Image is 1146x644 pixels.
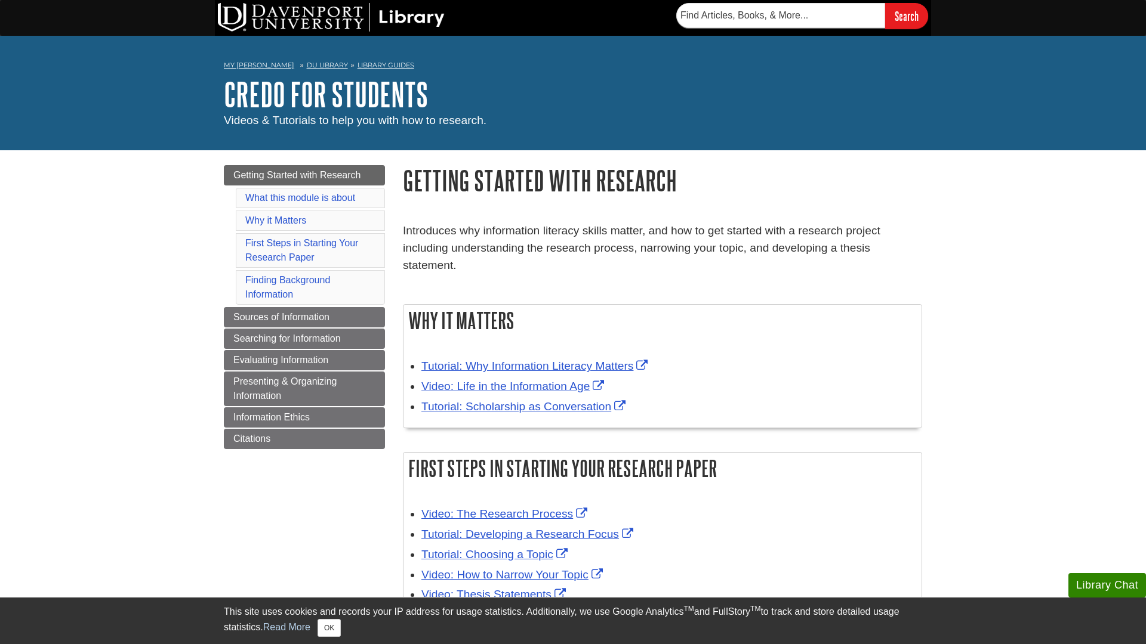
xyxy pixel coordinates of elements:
[245,275,330,299] a: Finding Background Information
[683,605,694,613] sup: TM
[233,333,341,343] span: Searching for Information
[233,412,310,422] span: Information Ethics
[233,355,328,365] span: Evaluating Information
[224,165,385,185] a: Getting Started with Research
[421,507,590,520] a: Link opens in new window
[233,434,270,444] span: Citations
[233,170,361,180] span: Getting Started with Research
[676,3,885,28] input: Find Articles, Books, & More...
[224,76,428,113] a: Credo for Students
[245,215,306,225] a: Why it Matters
[245,193,355,203] a: What this module is about
[421,568,606,581] a: Link opens in new window
[885,3,928,29] input: Search
[224,307,385,327] a: Sources of Information
[403,453,922,484] h2: First Steps in Starting Your Research Paper
[224,407,385,428] a: Information Ethics
[403,305,922,336] h2: Why it Matters
[224,329,385,349] a: Searching for Information
[224,57,922,76] nav: breadcrumb
[318,619,341,637] button: Close
[1068,573,1146,597] button: Library Chat
[224,114,486,126] span: Videos & Tutorials to help you with how to research.
[233,376,337,401] span: Presenting & Organizing Information
[421,360,651,372] a: Link opens in new window
[403,165,922,196] h1: Getting Started with Research
[224,605,922,637] div: This site uses cookies and records your IP address for usage statistics. Additionally, we use Goo...
[750,605,760,613] sup: TM
[224,429,385,449] a: Citations
[421,588,569,600] a: Link opens in new window
[421,528,636,540] a: Link opens in new window
[245,238,358,262] a: First Steps in Starting Your Research Paper
[307,61,348,69] a: DU Library
[421,548,571,561] a: Link opens in new window
[218,3,445,32] img: DU Library
[358,61,414,69] a: Library Guides
[224,350,385,370] a: Evaluating Information
[224,60,294,70] a: My [PERSON_NAME]
[421,380,607,392] a: Link opens in new window
[224,165,385,449] div: Guide Page Menu
[676,3,928,29] form: Searches DU Library's articles, books, and more
[421,400,629,413] a: Link opens in new window
[233,312,329,322] span: Sources of Information
[224,371,385,406] a: Presenting & Organizing Information
[263,622,310,632] a: Read More
[403,222,922,274] p: Introduces why information literacy skills matter, and how to get started with a research project...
